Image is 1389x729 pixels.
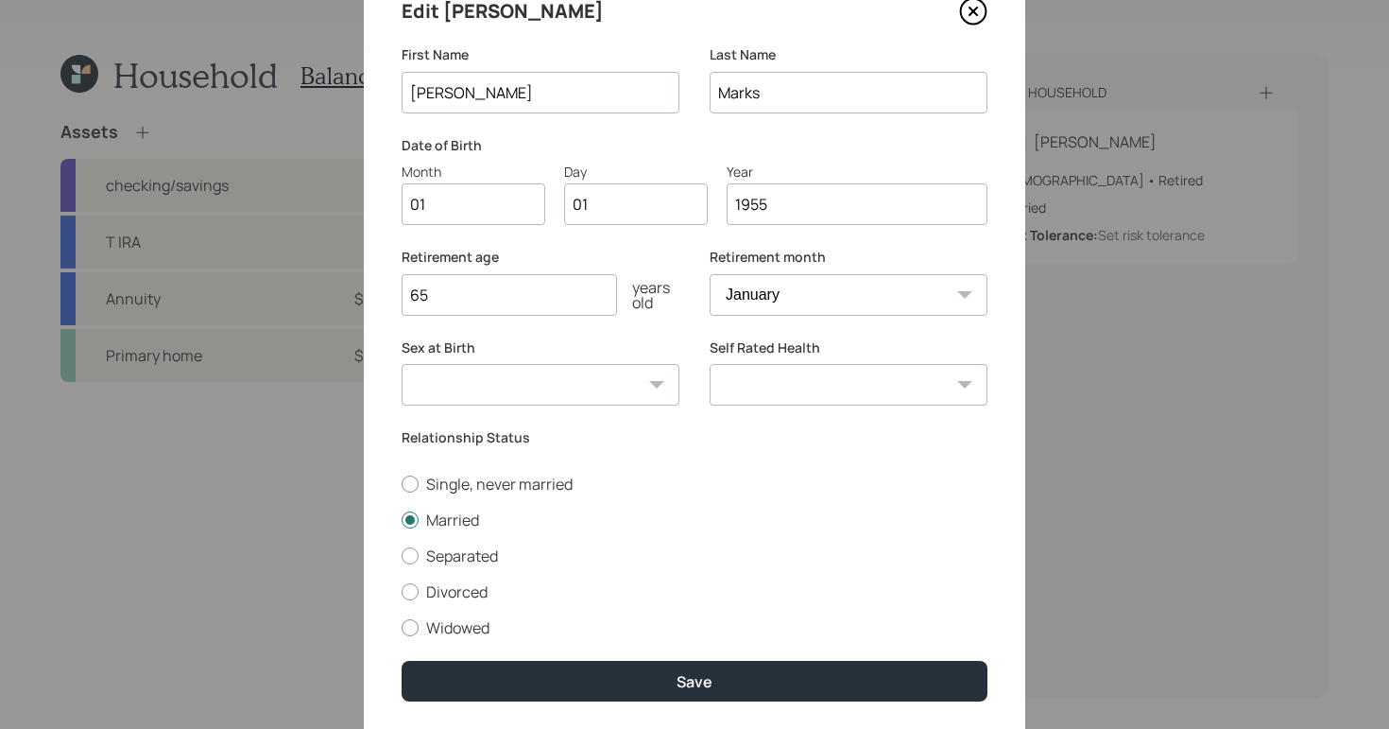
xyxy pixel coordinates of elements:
[564,183,708,225] input: Day
[402,338,679,357] label: Sex at Birth
[710,338,987,357] label: Self Rated Health
[402,581,987,602] label: Divorced
[617,280,679,310] div: years old
[402,546,987,566] label: Separated
[402,617,987,638] label: Widowed
[727,162,987,182] div: Year
[402,661,987,702] button: Save
[710,248,987,267] label: Retirement month
[402,162,545,182] div: Month
[402,183,545,225] input: Month
[402,136,987,155] label: Date of Birth
[727,183,987,225] input: Year
[402,248,679,267] label: Retirement age
[402,428,987,447] label: Relationship Status
[402,45,679,64] label: First Name
[564,162,708,182] div: Day
[402,474,987,495] label: Single, never married
[402,510,987,530] label: Married
[677,671,712,692] div: Save
[710,45,987,64] label: Last Name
